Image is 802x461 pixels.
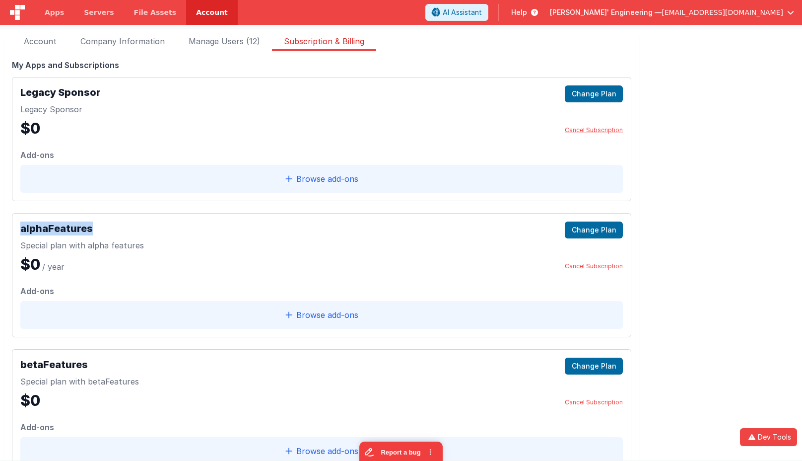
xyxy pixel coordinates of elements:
button: Change Plan [565,85,623,102]
span: Help [511,7,527,17]
span: File Assets [134,7,177,17]
span: Browse add‑ons [296,309,358,321]
a: Cancel Subscription [565,262,623,270]
button: [PERSON_NAME]' Engineering — [EMAIL_ADDRESS][DOMAIN_NAME] [550,7,794,17]
span: Apps [45,7,64,17]
span: Servers [84,7,114,17]
div: Special plan with betaFeatures [20,376,139,387]
div: Legacy Sponsor [20,103,101,115]
span: $0 [20,119,40,137]
span: Browse add‑ons [296,173,358,185]
span: Manage Users (12) [189,35,260,51]
span: Account [24,35,57,51]
span: [EMAIL_ADDRESS][DOMAIN_NAME] [662,7,783,17]
h2: Legacy Sponsor [20,85,101,99]
h2: alphaFeatures [20,222,144,235]
div: Add-ons [20,421,54,433]
button: AI Assistant [425,4,488,21]
div: Add-ons [20,285,54,297]
div: My Apps and Subscriptions [12,59,631,71]
span: AI Assistant [443,7,482,17]
a: Cancel Subscription [565,398,623,406]
span: / year [42,261,65,273]
div: Special plan with alpha features [20,239,144,251]
div: Add-ons [20,149,54,161]
span: [PERSON_NAME]' Engineering — [550,7,662,17]
span: Browse add‑ons [296,445,358,457]
button: Dev Tools [740,428,797,446]
button: Change Plan [565,222,623,238]
span: $0 [20,255,40,273]
span: $0 [20,391,40,409]
span: Subscription & Billing [284,35,364,47]
h2: betaFeatures [20,358,139,372]
button: Change Plan [565,358,623,375]
a: Cancel Subscription [565,126,623,134]
span: Company Information [80,35,165,51]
